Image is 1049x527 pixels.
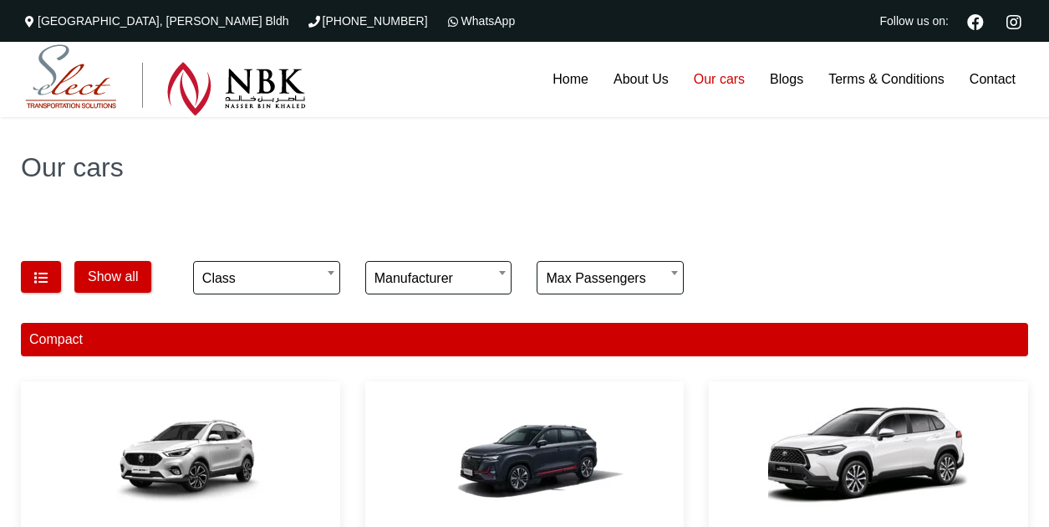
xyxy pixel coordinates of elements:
a: [PHONE_NUMBER] [306,14,428,28]
button: Show all [74,261,151,293]
span: Max passengers [546,262,675,295]
a: About Us [601,42,681,117]
a: Blogs [757,42,816,117]
h1: Our cars [21,154,1028,181]
img: Changan CS35 or similar [424,394,624,519]
a: Contact [957,42,1028,117]
img: MG ZS or similar [80,394,281,519]
a: Facebook [960,12,990,30]
a: Our cars [681,42,757,117]
a: Home [540,42,601,117]
img: Toyota COROLLA CROSS or similar [768,394,969,519]
span: Class [202,262,331,295]
span: Class [193,261,340,294]
div: Compact [21,323,1028,356]
img: Select Rent a Car [25,44,306,116]
span: Max passengers [537,261,684,294]
a: Instagram [999,12,1028,30]
a: Terms & Conditions [816,42,957,117]
span: Manufacturer [374,262,503,295]
span: Manufacturer [365,261,512,294]
a: WhatsApp [445,14,516,28]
